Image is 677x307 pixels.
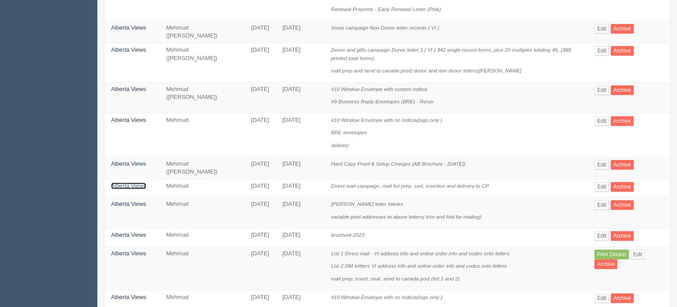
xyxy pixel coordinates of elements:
a: Alberta Views [111,86,146,92]
a: Edit [594,116,609,126]
a: Alberta Views [111,46,146,53]
td: Mehmud ([PERSON_NAME]) [159,43,244,83]
i: mail prep and send to canada post( donor and non donor letters)[PERSON_NAME] [331,68,521,73]
td: [DATE] [276,21,324,43]
td: [DATE] [276,197,324,228]
a: Archive [594,259,617,269]
td: [DATE] [244,157,276,179]
a: Archive [611,200,634,210]
td: [DATE] [276,246,324,290]
a: Alberta Views [111,294,146,300]
td: [DATE] [244,197,276,228]
a: Archive [611,160,634,170]
td: [DATE] [276,43,324,83]
a: Archive [611,116,634,126]
a: Alberta Views [111,24,146,31]
td: Mehmud ([PERSON_NAME]) [159,157,244,179]
a: Archive [611,231,634,241]
a: Print Docket [594,250,628,259]
td: [DATE] [276,179,324,197]
td: [DATE] [244,179,276,197]
i: Renewal Preprints - Early Renewal Letter (Pink) [331,6,441,12]
td: [DATE] [276,228,324,247]
td: Mehmud [159,197,244,228]
td: Mehmud [159,228,244,247]
a: Archive [611,46,634,56]
a: Alberta Views [111,201,146,207]
td: [DATE] [244,21,276,43]
a: Alberta Views [111,160,146,167]
i: Donor and gifts campaign Donor letter 1 ( VI ) 342 single record forms, plus 20 multiples totalin... [331,47,571,61]
i: #10 Window Envelope with no Indicia(logo only ) [331,294,442,300]
td: [DATE] [276,157,324,179]
i: delivery [331,142,349,148]
td: Mehmud [159,113,244,157]
a: Edit [594,46,609,56]
i: [PERSON_NAME] letter blanks [331,201,403,207]
td: [DATE] [244,246,276,290]
i: brochure 2023 [331,232,364,238]
a: Archive [611,85,634,95]
td: [DATE] [244,43,276,83]
td: [DATE] [244,228,276,247]
a: Edit [594,182,609,192]
td: [DATE] [244,82,276,113]
a: Archive [611,293,634,303]
i: Xmas campaign Non-Donor letter records ( VI ) [331,25,439,30]
i: Direct mail campaign, mail list prep, sort, insertion and delivery to CP [331,183,489,189]
td: [DATE] [276,113,324,157]
td: Mehmud ([PERSON_NAME]) [159,82,244,113]
i: Hard Copy Proof & Setup Charges (AB Brochure - [DATE]) [331,161,465,167]
a: Edit [594,293,609,303]
i: List 2 DM lettters VI address info and online order info and codes onto letters [331,263,507,269]
a: Alberta Views [111,117,146,123]
td: Mehmud [159,179,244,197]
a: Archive [611,182,634,192]
i: BRE envelopes [331,129,367,135]
i: #10 Window Envelope with custom indicia [331,86,427,92]
td: Mehmud [159,246,244,290]
td: [DATE] [244,113,276,157]
i: #10 Window Envelope with no Indicia(logo only ) [331,117,442,123]
a: Edit [594,160,609,170]
a: Alberta Views [111,250,146,257]
a: Edit [594,231,609,241]
td: [DATE] [276,82,324,113]
td: Mehmud ([PERSON_NAME]) [159,21,244,43]
i: variable print addresses to above letters( trim and fold for mailing) [331,214,481,220]
a: Alberta Views [111,231,146,238]
i: #9 Business Reply Envelopes (BRE) - Rerun [331,99,434,104]
a: Edit [594,24,609,34]
i: List 1 Direct mail - VI address info and online order info and codes onto letters [331,250,509,256]
i: mail prep, insert, seal, send to canada post (list 1 and 2) [331,276,459,281]
a: Edit [594,200,609,210]
a: Alberta Views [111,182,146,189]
a: Archive [611,24,634,34]
a: Edit [630,250,645,259]
a: Edit [594,85,609,95]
